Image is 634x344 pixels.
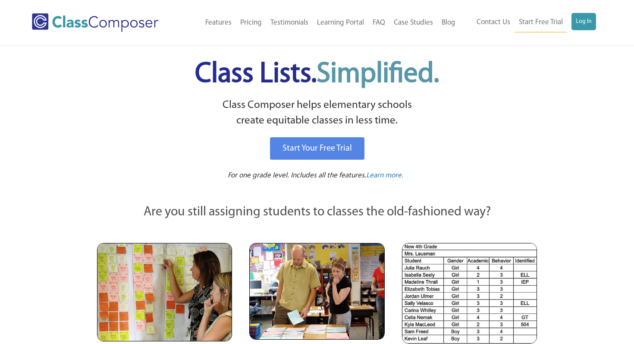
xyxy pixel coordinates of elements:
[366,170,403,181] a: Learn more.
[96,98,538,129] p: Class Composer helps elementary schools create equitable classes in less time.
[472,13,515,32] a: Contact Us
[389,13,437,32] a: Case Studies
[195,60,439,88] span: Class Lists.
[571,13,596,30] a: Log In
[368,13,389,32] a: FAQ
[32,13,158,32] img: Class Composer
[97,203,537,222] p: Are you still assigning students to classes the old-fashioned way?
[97,243,232,341] img: Teachers Looking at Sticky Notes
[249,243,384,339] img: Blue and Pink Paper Cards
[317,60,439,88] span: Simplified.
[515,13,567,32] a: Start Free Trial
[402,243,537,344] img: Spreadsheets
[270,137,364,160] a: Start Your Free Trial
[201,13,236,32] a: Features
[181,13,460,32] nav: Header Menu
[313,13,368,32] a: Learning Portal
[366,172,403,179] span: Learn more.
[236,13,266,32] a: Pricing
[282,144,352,153] span: Start Your Free Trial
[228,172,366,179] span: For one grade level. Includes all the features.
[437,13,460,32] a: Blog
[266,13,313,32] a: Testimonials
[460,13,596,32] nav: Header Menu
